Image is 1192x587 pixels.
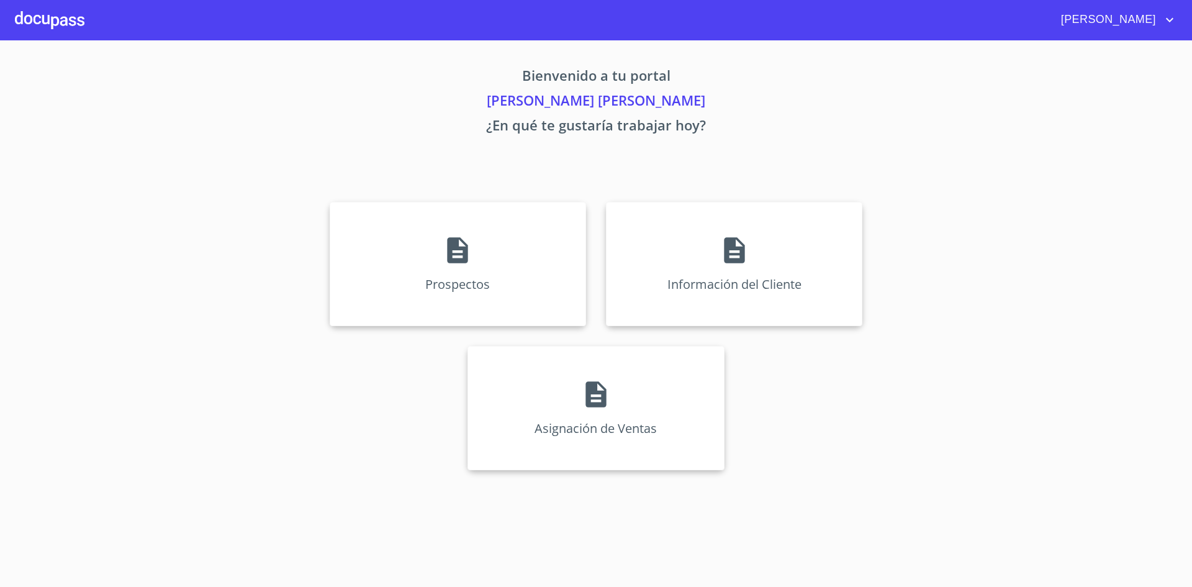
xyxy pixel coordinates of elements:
[214,90,978,115] p: [PERSON_NAME] [PERSON_NAME]
[1052,10,1177,30] button: account of current user
[535,420,657,437] p: Asignación de Ventas
[214,65,978,90] p: Bienvenido a tu portal
[667,276,801,293] p: Información del Cliente
[425,276,490,293] p: Prospectos
[214,115,978,140] p: ¿En qué te gustaría trabajar hoy?
[1052,10,1162,30] span: [PERSON_NAME]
